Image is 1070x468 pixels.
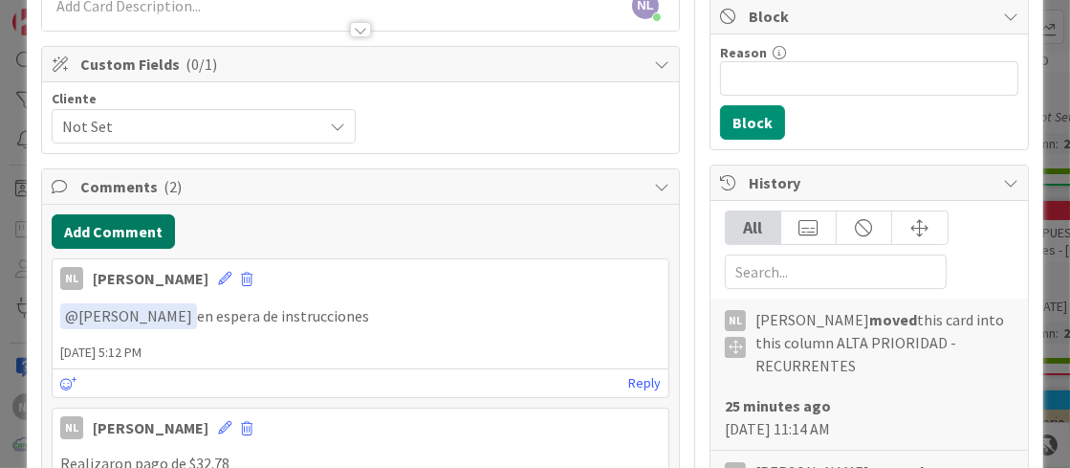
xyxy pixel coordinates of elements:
[186,55,217,74] span: ( 0/1 )
[725,394,1014,440] div: [DATE] 11:14 AM
[62,113,313,140] span: Not Set
[80,175,644,198] span: Comments
[749,5,994,28] span: Block
[628,371,661,395] a: Reply
[726,212,781,244] div: All
[164,177,182,196] span: ( 2 )
[60,416,83,439] div: NL
[93,416,208,439] div: [PERSON_NAME]
[60,267,83,290] div: NL
[749,171,994,194] span: History
[725,396,831,415] b: 25 minutes ago
[720,105,785,140] button: Block
[720,44,767,61] label: Reason
[52,92,356,105] div: Cliente
[65,306,78,325] span: @
[80,53,644,76] span: Custom Fields
[52,214,175,249] button: Add Comment
[725,255,947,289] input: Search...
[869,310,917,329] b: moved
[60,303,661,329] p: en espera de instrucciones
[755,308,1014,377] span: [PERSON_NAME] this card into this column ALTA PRIORIDAD - RECURRENTES
[93,267,208,290] div: [PERSON_NAME]
[53,343,668,363] span: [DATE] 5:12 PM
[65,306,192,325] span: [PERSON_NAME]
[725,310,746,331] div: NL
